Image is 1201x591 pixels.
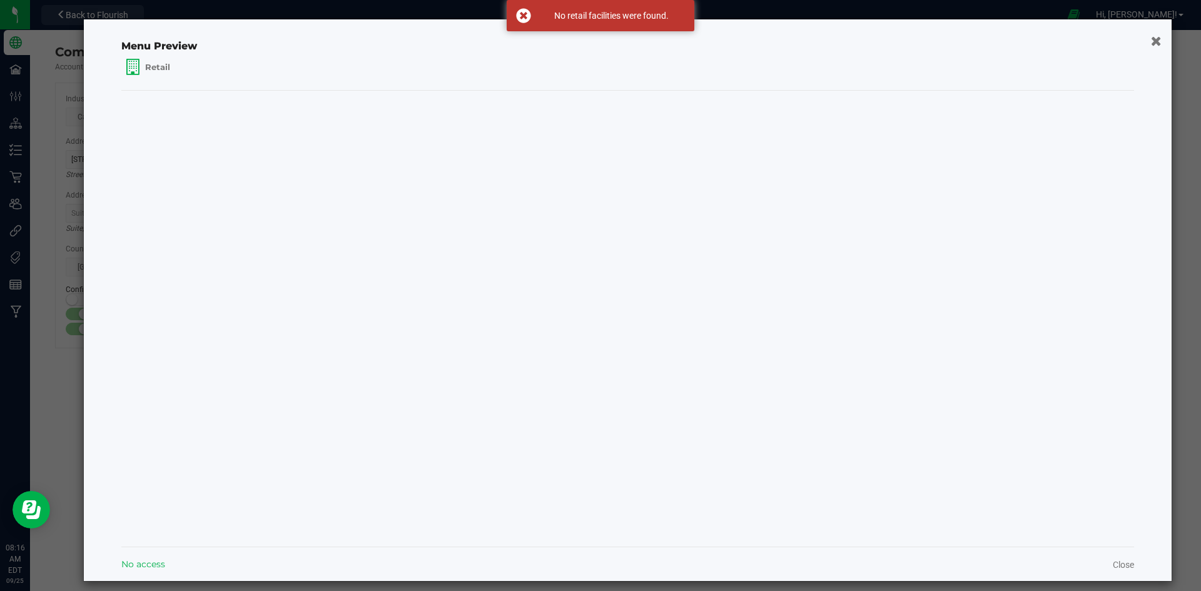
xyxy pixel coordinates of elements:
[145,61,170,73] span: Retail
[121,39,197,54] span: Menu Preview
[121,558,165,571] span: No access
[1113,558,1134,571] a: Close
[13,491,50,528] iframe: Resource center
[538,9,685,22] div: No retail facilities were found.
